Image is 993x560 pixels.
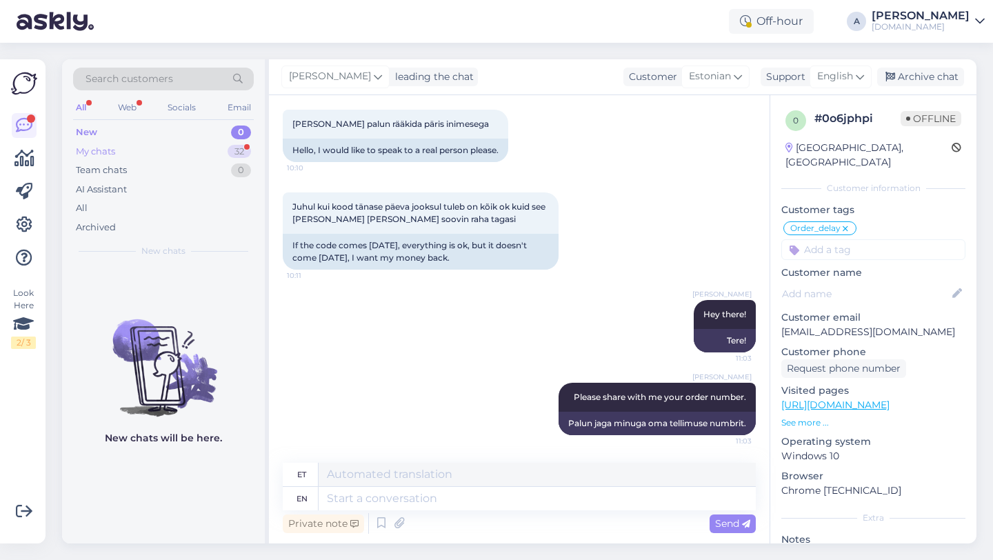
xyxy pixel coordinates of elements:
div: Palun jaga minuga oma tellimuse numbrit. [559,412,756,435]
span: Search customers [86,72,173,86]
span: English [817,69,853,84]
span: 0 [793,115,799,126]
p: See more ... [781,417,965,429]
div: All [76,201,88,215]
p: Operating system [781,434,965,449]
span: Send [715,517,750,530]
input: Add a tag [781,239,965,260]
div: Archive chat [877,68,964,86]
span: Estonian [689,69,731,84]
p: Customer name [781,266,965,280]
p: Notes [781,532,965,547]
span: [PERSON_NAME] [692,289,752,299]
span: [PERSON_NAME] [692,372,752,382]
div: Extra [781,512,965,524]
p: Customer phone [781,345,965,359]
span: Please share with me your order number. [574,392,746,402]
div: en [297,487,308,510]
span: Offline [901,111,961,126]
div: 32 [228,145,251,159]
p: [EMAIL_ADDRESS][DOMAIN_NAME] [781,325,965,339]
div: Email [225,99,254,117]
span: 11:03 [700,436,752,446]
div: [DOMAIN_NAME] [872,21,970,32]
div: Support [761,70,805,84]
div: Request phone number [781,359,906,378]
p: Windows 10 [781,449,965,463]
div: Customer [623,70,677,84]
div: 2 / 3 [11,337,36,349]
div: [PERSON_NAME] [872,10,970,21]
div: All [73,99,89,117]
span: Juhul kui kood tänase päeva jooksul tuleb on kõik ok kuid see [PERSON_NAME] [PERSON_NAME] soovin ... [292,201,548,224]
span: [PERSON_NAME] palun rääkida päris inimesega [292,119,489,129]
p: Customer email [781,310,965,325]
div: Web [115,99,139,117]
div: AI Assistant [76,183,127,197]
div: [GEOGRAPHIC_DATA], [GEOGRAPHIC_DATA] [785,141,952,170]
a: [URL][DOMAIN_NAME] [781,399,890,411]
div: 0 [231,163,251,177]
div: New [76,126,97,139]
div: Look Here [11,287,36,349]
span: [PERSON_NAME] [289,69,371,84]
div: Customer information [781,182,965,194]
p: Customer tags [781,203,965,217]
div: # 0o6jphpi [814,110,901,127]
div: Socials [165,99,199,117]
div: Off-hour [729,9,814,34]
div: Hello, I would like to speak to a real person please. [283,139,508,162]
div: If the code comes [DATE], everything is ok, but it doesn't come [DATE], I want my money back. [283,234,559,270]
a: [PERSON_NAME][DOMAIN_NAME] [872,10,985,32]
p: Chrome [TECHNICAL_ID] [781,483,965,498]
span: 10:11 [287,270,339,281]
span: 11:03 [700,353,752,363]
div: My chats [76,145,115,159]
div: leading the chat [390,70,474,84]
div: Private note [283,514,364,533]
span: 10:10 [287,163,339,173]
p: Browser [781,469,965,483]
div: et [297,463,306,486]
p: New chats will be here. [105,431,222,446]
img: No chats [62,294,265,419]
div: A [847,12,866,31]
div: 0 [231,126,251,139]
img: Askly Logo [11,70,37,97]
div: Archived [76,221,116,234]
span: Order_delay [790,224,841,232]
span: Hey there! [703,309,746,319]
p: Visited pages [781,383,965,398]
span: New chats [141,245,185,257]
div: Team chats [76,163,127,177]
div: Tere! [694,329,756,352]
input: Add name [782,286,950,301]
